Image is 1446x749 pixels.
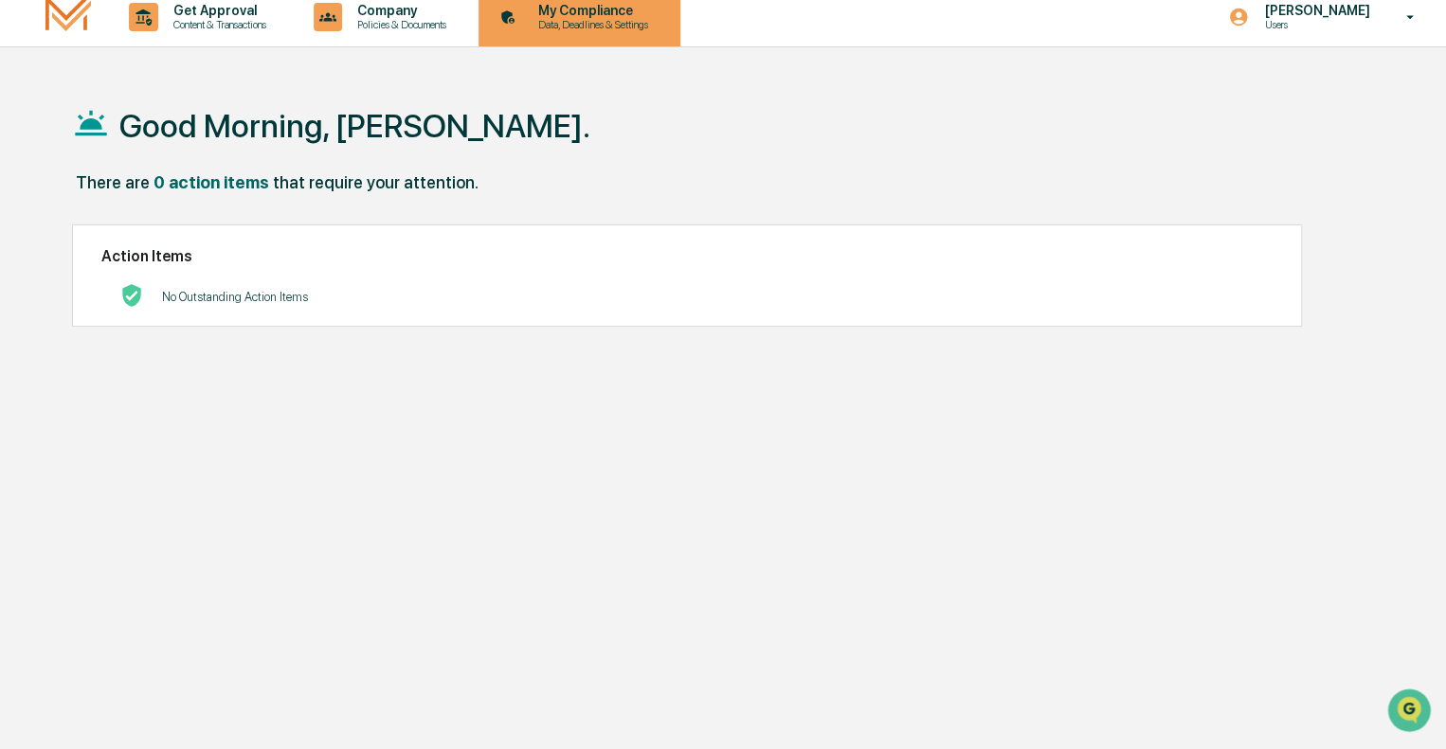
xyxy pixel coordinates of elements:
div: that require your attention. [273,172,479,192]
div: 🖐️ [19,241,34,256]
div: 0 action items [154,172,269,192]
button: Start new chat [322,151,345,173]
img: No Actions logo [120,284,143,307]
div: 🔎 [19,276,34,292]
p: My Compliance [523,3,658,18]
span: Preclearance [38,239,122,258]
a: 🗄️Attestations [130,231,243,265]
p: Content & Transactions [158,18,276,31]
img: 1746055101610-c473b297-6a78-478c-a979-82029cc54cd1 [19,145,53,179]
h2: Action Items [101,247,1273,265]
a: Powered byPylon [134,320,229,335]
h1: Good Morning, [PERSON_NAME]. [119,107,590,145]
p: [PERSON_NAME] [1249,3,1379,18]
p: Policies & Documents [342,18,456,31]
p: Company [342,3,456,18]
span: Data Lookup [38,275,119,294]
p: Users [1249,18,1379,31]
span: Pylon [189,321,229,335]
a: 🔎Data Lookup [11,267,127,301]
div: 🗄️ [137,241,153,256]
div: Start new chat [64,145,311,164]
div: We're available if you need us! [64,164,240,179]
p: Data, Deadlines & Settings [523,18,658,31]
p: No Outstanding Action Items [162,290,308,304]
iframe: Open customer support [1385,687,1437,738]
div: There are [76,172,150,192]
span: Attestations [156,239,235,258]
p: Get Approval [158,3,276,18]
p: How can we help? [19,40,345,70]
a: 🖐️Preclearance [11,231,130,265]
